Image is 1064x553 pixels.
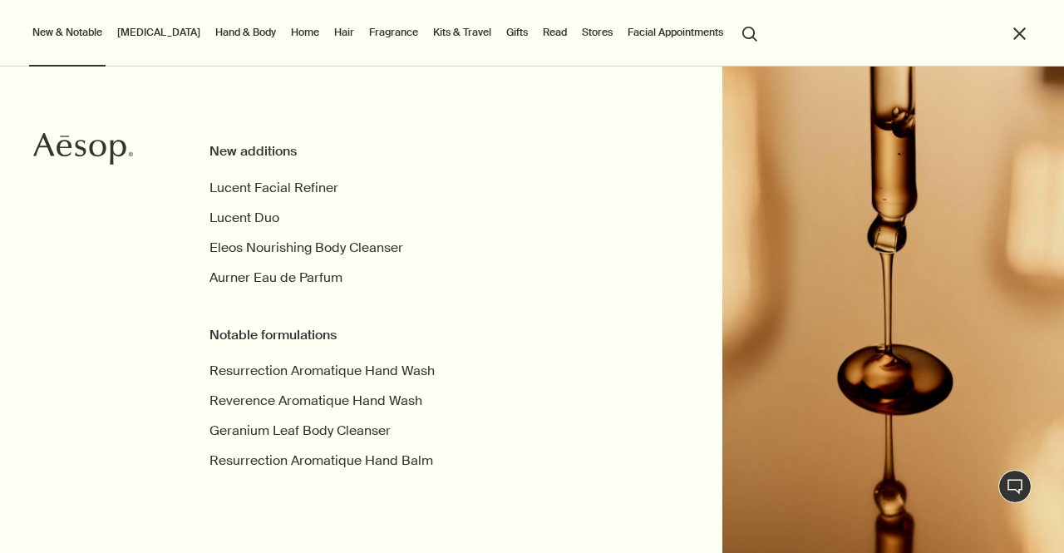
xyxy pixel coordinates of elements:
[209,422,391,439] span: Geranium Leaf Body Cleanser
[366,22,421,42] a: Fragrance
[114,22,204,42] a: [MEDICAL_DATA]
[209,269,342,286] span: Aurner Eau de Parfum
[430,22,495,42] a: Kits & Travel
[209,362,435,379] span: Resurrection Aromatique Hand Wash
[209,421,391,441] a: Geranium Leaf Body Cleanser
[212,22,279,42] a: Hand & Body
[209,178,338,198] a: Lucent Facial Refiner
[209,268,342,288] a: Aurner Eau de Parfum
[209,392,422,409] span: Reverence Aromatique Hand Wash
[331,22,357,42] a: Hair
[209,208,279,228] a: Lucent Duo
[209,452,433,469] span: Resurrection Aromatique Hand Balm
[209,141,465,161] div: New additions
[288,22,323,42] a: Home
[579,22,616,42] button: Stores
[209,361,435,381] a: Resurrection Aromatique Hand Wash
[998,470,1032,503] button: Live Assistance
[1010,24,1029,43] button: Close the Menu
[29,128,137,174] a: Aesop
[624,22,727,42] a: Facial Appointments
[539,22,570,42] a: Read
[29,22,106,42] button: New & Notable
[209,238,403,258] a: Eleos Nourishing Body Cleanser
[722,67,1064,553] img: Bottle on bench in a labratory
[209,239,403,256] span: Eleos Nourishing Body Cleanser
[33,132,133,165] svg: Aesop
[209,451,433,471] a: Resurrection Aromatique Hand Balm
[209,325,465,345] div: Notable formulations
[735,17,765,48] button: Open search
[209,391,422,411] a: Reverence Aromatique Hand Wash
[209,209,279,226] span: Lucent Duo
[503,22,531,42] a: Gifts
[209,179,338,196] span: Lucent Facial Refiner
